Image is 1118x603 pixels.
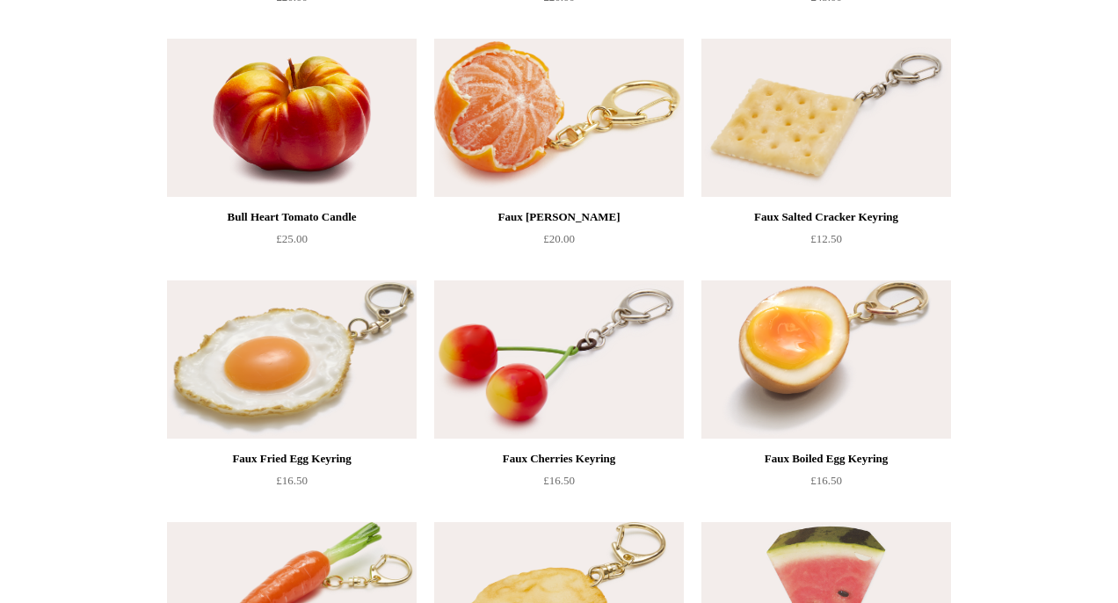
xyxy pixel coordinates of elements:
a: Faux Cherries Keyring Faux Cherries Keyring [434,280,684,439]
span: £16.50 [276,474,308,487]
div: Bull Heart Tomato Candle [171,207,412,228]
span: £12.50 [810,232,842,245]
a: Faux Boiled Egg Keyring £16.50 [701,448,951,520]
span: £20.00 [543,232,575,245]
a: Faux Fried Egg Keyring Faux Fried Egg Keyring [167,280,417,439]
span: £25.00 [276,232,308,245]
a: Faux [PERSON_NAME] £20.00 [434,207,684,279]
a: Bull Heart Tomato Candle Bull Heart Tomato Candle [167,39,417,197]
div: Faux Salted Cracker Keyring [706,207,947,228]
span: £16.50 [810,474,842,487]
div: Faux Boiled Egg Keyring [706,448,947,469]
img: Faux Boiled Egg Keyring [701,280,951,439]
img: Faux Cherries Keyring [434,280,684,439]
a: Faux Fried Egg Keyring £16.50 [167,448,417,520]
div: Faux Cherries Keyring [439,448,679,469]
img: Faux Clementine Keyring [434,39,684,197]
div: Faux [PERSON_NAME] [439,207,679,228]
img: Faux Salted Cracker Keyring [701,39,951,197]
a: Faux Clementine Keyring Faux Clementine Keyring [434,39,684,197]
img: Faux Fried Egg Keyring [167,280,417,439]
a: Faux Salted Cracker Keyring £12.50 [701,207,951,279]
a: Bull Heart Tomato Candle £25.00 [167,207,417,279]
div: Faux Fried Egg Keyring [171,448,412,469]
a: Faux Salted Cracker Keyring Faux Salted Cracker Keyring [701,39,951,197]
span: £16.50 [543,474,575,487]
img: Bull Heart Tomato Candle [167,39,417,197]
a: Faux Boiled Egg Keyring Faux Boiled Egg Keyring [701,280,951,439]
a: Faux Cherries Keyring £16.50 [434,448,684,520]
